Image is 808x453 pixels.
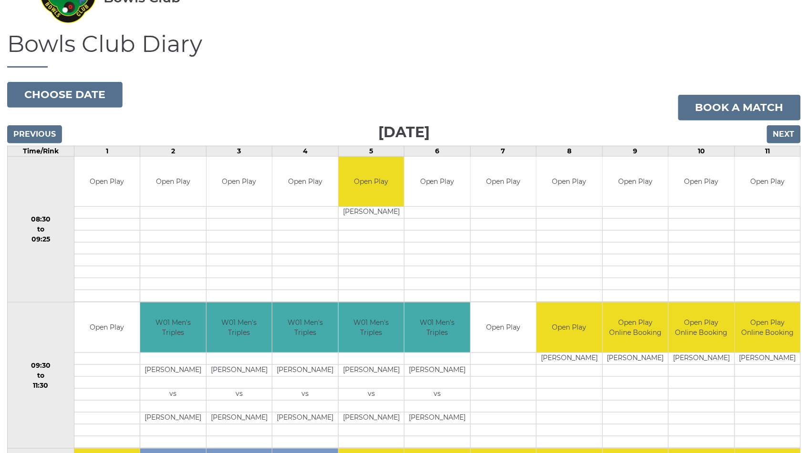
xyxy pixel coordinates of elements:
[272,388,338,400] td: vs
[140,412,206,424] td: [PERSON_NAME]
[207,364,272,376] td: [PERSON_NAME]
[140,388,206,400] td: vs
[537,352,602,364] td: [PERSON_NAME]
[404,157,470,207] td: Open Play
[8,146,74,156] td: Time/Rink
[7,31,801,68] h1: Bowls Club Diary
[140,364,206,376] td: [PERSON_NAME]
[669,352,734,364] td: [PERSON_NAME]
[471,157,536,207] td: Open Play
[404,388,470,400] td: vs
[272,412,338,424] td: [PERSON_NAME]
[669,157,734,207] td: Open Play
[404,302,470,352] td: W01 Men's Triples
[7,82,123,108] button: Choose date
[207,157,272,207] td: Open Play
[207,388,272,400] td: vs
[206,146,272,156] td: 3
[669,146,735,156] td: 10
[74,302,140,352] td: Open Play
[272,302,338,352] td: W01 Men's Triples
[735,157,801,207] td: Open Play
[339,364,404,376] td: [PERSON_NAME]
[603,302,668,352] td: Open Play Online Booking
[74,146,140,156] td: 1
[207,302,272,352] td: W01 Men's Triples
[735,302,801,352] td: Open Play Online Booking
[404,146,470,156] td: 6
[339,157,404,207] td: Open Play
[537,146,602,156] td: 8
[339,207,404,219] td: [PERSON_NAME]
[735,146,801,156] td: 11
[7,125,62,143] input: Previous
[8,302,74,449] td: 09:30 to 11:30
[404,412,470,424] td: [PERSON_NAME]
[404,364,470,376] td: [PERSON_NAME]
[735,352,801,364] td: [PERSON_NAME]
[767,125,801,143] input: Next
[471,302,536,352] td: Open Play
[603,157,668,207] td: Open Play
[339,412,404,424] td: [PERSON_NAME]
[678,95,801,121] a: Book a match
[272,146,338,156] td: 4
[140,302,206,352] td: W01 Men's Triples
[272,364,338,376] td: [PERSON_NAME]
[338,146,404,156] td: 5
[537,157,602,207] td: Open Play
[140,146,206,156] td: 2
[140,157,206,207] td: Open Play
[669,302,734,352] td: Open Play Online Booking
[537,302,602,352] td: Open Play
[603,352,668,364] td: [PERSON_NAME]
[470,146,536,156] td: 7
[8,156,74,302] td: 08:30 to 09:25
[339,302,404,352] td: W01 Men's Triples
[339,388,404,400] td: vs
[602,146,668,156] td: 9
[207,412,272,424] td: [PERSON_NAME]
[74,157,140,207] td: Open Play
[272,157,338,207] td: Open Play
